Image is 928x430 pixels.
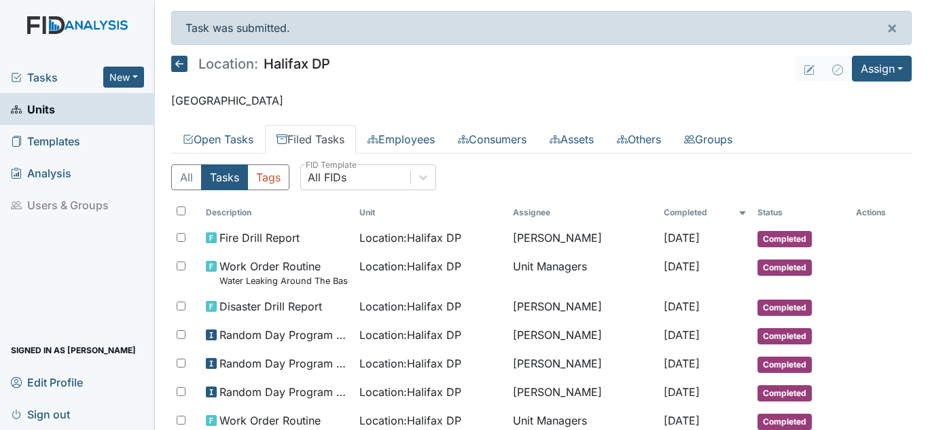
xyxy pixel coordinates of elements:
span: × [887,18,897,37]
button: Tasks [201,164,248,190]
span: Location: [198,57,258,71]
span: Random Day Program Inspection [219,327,349,343]
td: [PERSON_NAME] [507,224,658,253]
span: Completed [757,300,812,316]
span: Completed [757,231,812,247]
th: Toggle SortBy [658,201,753,224]
button: All [171,164,202,190]
th: Assignee [507,201,658,224]
div: All FIDs [308,169,346,185]
span: Units [11,98,55,120]
button: Tags [247,164,289,190]
span: Location : Halifax DP [359,412,461,429]
th: Toggle SortBy [354,201,507,224]
span: Completed [757,328,812,344]
span: [DATE] [664,300,700,313]
span: Signed in as [PERSON_NAME] [11,340,136,361]
span: Location : Halifax DP [359,355,461,372]
div: Type filter [171,164,289,190]
th: Toggle SortBy [200,201,354,224]
span: Location : Halifax DP [359,327,461,343]
span: [DATE] [664,357,700,370]
button: × [873,12,911,44]
th: Toggle SortBy [752,201,851,224]
span: Fire Drill Report [219,230,300,246]
a: Employees [356,125,446,154]
a: Consumers [446,125,538,154]
span: Sign out [11,404,70,425]
td: [PERSON_NAME] [507,350,658,378]
td: Unit Managers [507,253,658,293]
span: [DATE] [664,414,700,427]
span: Location : Halifax DP [359,384,461,400]
button: Assign [852,56,912,82]
span: [DATE] [664,259,700,273]
a: Open Tasks [171,125,265,154]
h5: Halifax DP [171,56,330,72]
span: Random Day Program Inspection [219,355,349,372]
span: Templates [11,130,80,151]
span: Completed [757,357,812,373]
span: [DATE] [664,231,700,245]
span: Location : Halifax DP [359,230,461,246]
span: [DATE] [664,385,700,399]
td: [PERSON_NAME] [507,293,658,321]
span: [DATE] [664,328,700,342]
span: Random Day Program Inspection [219,384,349,400]
input: Toggle All Rows Selected [177,207,185,215]
div: Task was submitted. [171,11,912,45]
span: Location : Halifax DP [359,298,461,315]
span: Completed [757,259,812,276]
span: Edit Profile [11,372,83,393]
a: Groups [673,125,744,154]
span: Work Order Routine Water Leaking Around The Base of the Toilet [219,258,349,287]
a: Assets [538,125,605,154]
button: New [103,67,144,88]
small: Water Leaking Around The Base of the Toilet [219,274,349,287]
p: [GEOGRAPHIC_DATA] [171,92,912,109]
span: Completed [757,414,812,430]
td: [PERSON_NAME] [507,378,658,407]
a: Filed Tasks [265,125,356,154]
td: [PERSON_NAME] [507,321,658,350]
a: Tasks [11,69,103,86]
th: Actions [851,201,912,224]
span: Analysis [11,162,71,183]
span: Disaster Drill Report [219,298,322,315]
span: Completed [757,385,812,401]
span: Location : Halifax DP [359,258,461,274]
a: Others [605,125,673,154]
